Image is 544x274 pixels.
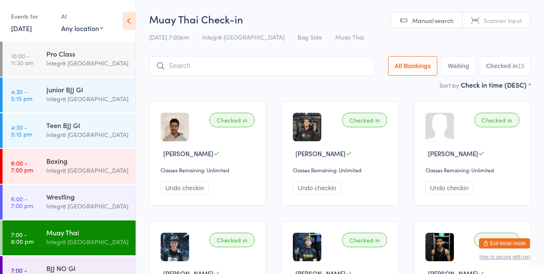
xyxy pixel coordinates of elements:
div: Boxing [46,156,128,166]
div: Classes Remaining: Unlimited [293,166,389,174]
div: Integr8 [GEOGRAPHIC_DATA] [46,130,128,140]
img: image1745912218.png [293,113,321,141]
button: All Bookings [388,56,437,76]
div: Checked in [342,113,387,127]
label: Sort by [439,81,459,89]
div: 15 [518,63,524,69]
div: Integr8 [GEOGRAPHIC_DATA] [46,166,128,175]
a: [DATE] [11,23,32,33]
a: 6:00 -7:00 pmBoxingIntegr8 [GEOGRAPHIC_DATA] [3,149,136,184]
div: Pro Class [46,49,128,58]
span: Manual search [412,16,453,25]
span: Bag Side [297,33,322,41]
div: Wrestling [46,192,128,201]
a: 7:00 -8:00 pmMuay ThaiIntegr8 [GEOGRAPHIC_DATA] [3,220,136,255]
button: Undo checkin [293,181,341,194]
time: 10:00 - 11:30 am [11,52,34,66]
span: [PERSON_NAME] [428,149,478,158]
div: Integr8 [GEOGRAPHIC_DATA] [46,201,128,211]
div: Any location [61,23,103,33]
div: Events for [11,9,53,23]
time: 4:30 - 5:15 pm [11,124,32,137]
a: 10:00 -11:30 amPro ClassIntegr8 [GEOGRAPHIC_DATA] [3,42,136,77]
button: Checked in15 [480,56,531,76]
div: Classes Remaining: Unlimited [161,166,257,174]
time: 7:00 - 8:00 pm [11,231,34,245]
span: [PERSON_NAME] [295,149,346,158]
div: Checked in [210,233,255,247]
a: 4:30 -5:15 pmJunior BJJ GIIntegr8 [GEOGRAPHIC_DATA] [3,77,136,112]
time: 6:00 - 7:00 pm [11,160,33,173]
div: Checked in [474,233,519,247]
span: [PERSON_NAME] [163,149,213,158]
div: Classes Remaining: Unlimited [425,166,522,174]
img: image1745912677.png [293,233,321,261]
div: BJJ NO GI [46,263,128,273]
img: image1746526945.png [161,113,189,141]
div: Teen BJJ GI [46,120,128,130]
button: Waiting [442,56,476,76]
div: Junior BJJ GI [46,85,128,94]
div: Integr8 [GEOGRAPHIC_DATA] [46,94,128,104]
span: Muay Thai [335,33,364,41]
div: Muay Thai [46,228,128,237]
div: Checked in [474,113,519,127]
button: how to secure with pin [479,254,530,260]
img: image1745919519.png [161,233,189,261]
span: Scanner input [484,16,522,25]
time: 4:30 - 5:15 pm [11,88,32,102]
h2: Muay Thai Check-in [149,12,531,26]
span: [DATE] 7:00pm [149,33,189,41]
button: Exit kiosk mode [479,238,530,248]
div: Integr8 [GEOGRAPHIC_DATA] [46,237,128,247]
input: Search [149,56,374,76]
a: 6:00 -7:00 pmWrestlingIntegr8 [GEOGRAPHIC_DATA] [3,185,136,220]
div: Check in time (DESC) [461,80,531,89]
div: Checked in [342,233,387,247]
img: image1747728219.png [425,233,454,261]
button: Undo checkin [425,181,473,194]
time: 6:00 - 7:00 pm [11,195,33,209]
div: At [61,9,103,23]
button: Undo checkin [161,181,209,194]
div: Checked in [210,113,255,127]
span: Integr8 [GEOGRAPHIC_DATA] [202,33,284,41]
a: 4:30 -5:15 pmTeen BJJ GIIntegr8 [GEOGRAPHIC_DATA] [3,113,136,148]
div: Integr8 [GEOGRAPHIC_DATA] [46,58,128,68]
